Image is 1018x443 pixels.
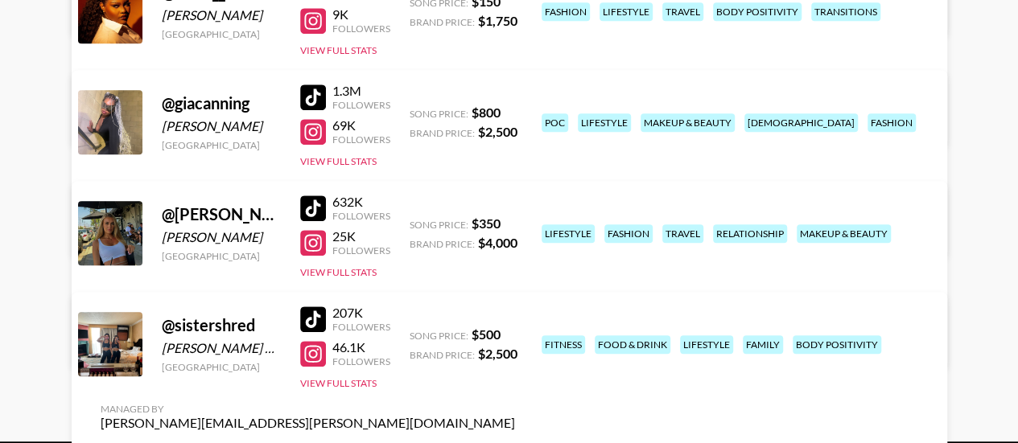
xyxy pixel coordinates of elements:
[162,340,281,356] div: [PERSON_NAME] & [PERSON_NAME]
[332,244,390,256] div: Followers
[410,127,475,139] span: Brand Price:
[162,7,281,23] div: [PERSON_NAME]
[332,99,390,111] div: Followers
[797,224,891,243] div: makeup & beauty
[410,219,468,231] span: Song Price:
[662,224,703,243] div: travel
[410,330,468,342] span: Song Price:
[162,139,281,151] div: [GEOGRAPHIC_DATA]
[542,2,590,21] div: fashion
[162,28,281,40] div: [GEOGRAPHIC_DATA]
[162,250,281,262] div: [GEOGRAPHIC_DATA]
[744,113,858,132] div: [DEMOGRAPHIC_DATA]
[713,224,787,243] div: relationship
[472,326,501,342] strong: $ 500
[472,215,501,231] strong: $ 350
[332,133,390,146] div: Followers
[868,113,916,132] div: fashion
[595,335,670,354] div: food & drink
[662,2,703,21] div: travel
[332,6,390,23] div: 9K
[478,124,517,139] strong: $ 2,500
[713,2,802,21] div: body positivity
[332,305,390,321] div: 207K
[300,377,377,389] button: View Full Stats
[332,117,390,133] div: 69K
[542,224,595,243] div: lifestyle
[101,403,515,415] div: Managed By
[332,210,390,222] div: Followers
[332,194,390,210] div: 632K
[811,2,880,21] div: transitions
[542,335,585,354] div: fitness
[793,335,881,354] div: body positivity
[604,224,653,243] div: fashion
[478,13,517,28] strong: $ 1,750
[542,113,568,132] div: poc
[162,229,281,245] div: [PERSON_NAME]
[300,44,377,56] button: View Full Stats
[300,266,377,278] button: View Full Stats
[332,321,390,333] div: Followers
[578,113,631,132] div: lifestyle
[478,235,517,250] strong: $ 4,000
[101,415,515,431] div: [PERSON_NAME][EMAIL_ADDRESS][PERSON_NAME][DOMAIN_NAME]
[641,113,735,132] div: makeup & beauty
[332,83,390,99] div: 1.3M
[332,339,390,355] div: 46.1K
[162,118,281,134] div: [PERSON_NAME]
[332,228,390,244] div: 25K
[162,315,281,335] div: @ sistershred
[680,335,733,354] div: lifestyle
[410,349,475,361] span: Brand Price:
[332,23,390,35] div: Followers
[410,16,475,28] span: Brand Price:
[743,335,783,354] div: family
[162,93,281,113] div: @ giacanning
[332,355,390,367] div: Followers
[300,155,377,167] button: View Full Stats
[162,361,281,373] div: [GEOGRAPHIC_DATA]
[600,2,653,21] div: lifestyle
[162,204,281,224] div: @ [PERSON_NAME].kolebska
[478,346,517,361] strong: $ 2,500
[472,105,501,120] strong: $ 800
[410,108,468,120] span: Song Price:
[410,238,475,250] span: Brand Price:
